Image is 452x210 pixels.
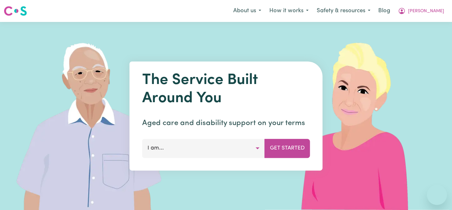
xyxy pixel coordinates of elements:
[4,4,27,18] a: Careseekers logo
[374,4,394,18] a: Blog
[427,185,447,205] iframe: Button to launch messaging window
[408,8,444,15] span: [PERSON_NAME]
[394,4,448,18] button: My Account
[313,4,374,18] button: Safety & resources
[265,139,310,158] button: Get Started
[142,139,265,158] button: I am...
[229,4,265,18] button: About us
[265,4,313,18] button: How it works
[142,118,310,129] p: Aged care and disability support on your terms
[142,71,310,108] h1: The Service Built Around You
[4,5,27,17] img: Careseekers logo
